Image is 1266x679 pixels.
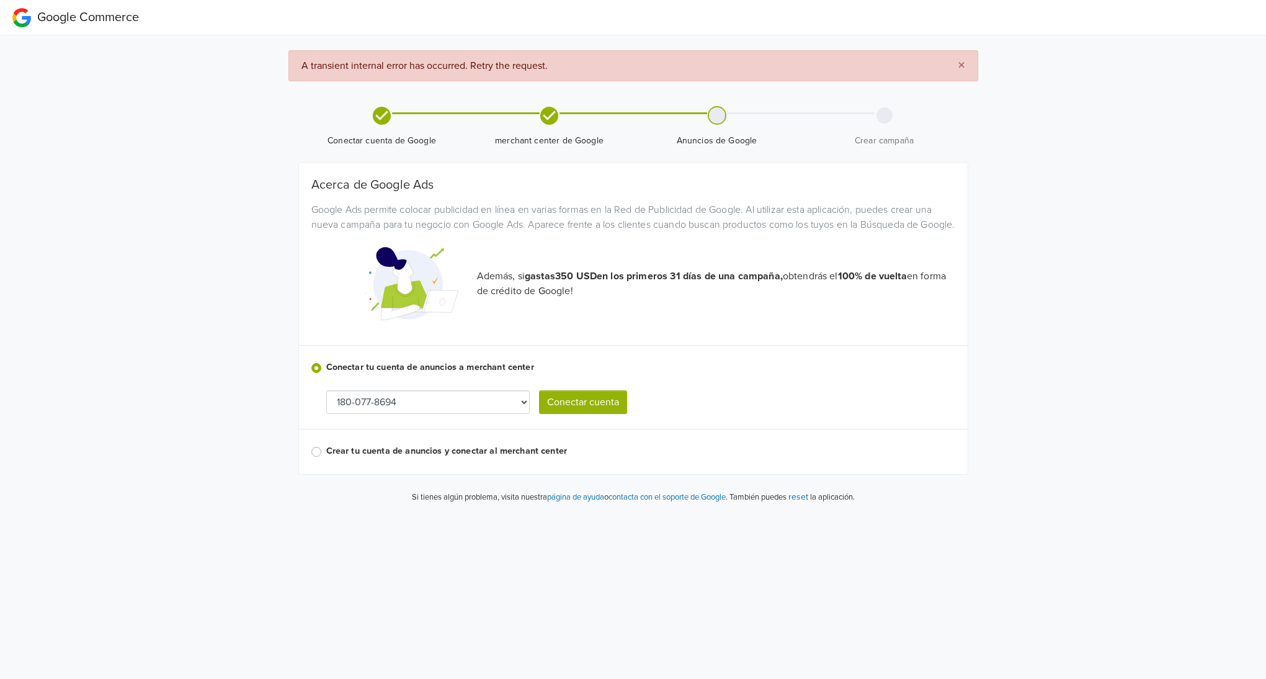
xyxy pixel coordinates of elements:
[547,492,604,502] a: página de ayuda
[958,56,965,74] span: ×
[311,178,955,192] h5: Acerca de Google Ads
[471,135,628,147] span: merchant center de Google
[37,10,139,25] span: Google Commerce
[326,444,955,458] label: Crear tu cuenta de anuncios y conectar al merchant center
[838,270,907,282] strong: 100% de vuelta
[302,202,965,232] div: Google Ads permite colocar publicidad en línea en varias formas en la Red de Publicidad de Google...
[539,390,627,414] button: Conectar cuenta
[301,60,548,72] span: A transient internal error has occurred. Retry the request.
[728,490,855,504] p: También puedes la aplicación.
[326,361,955,374] label: Conectar tu cuenta de anuncios a merchant center
[365,237,458,330] img: Google Promotional Codes
[303,135,461,147] span: Conectar cuenta de Google
[788,490,808,504] button: reset
[525,270,783,282] strong: gastas 350 USD en los primeros 31 días de una campaña,
[806,135,963,147] span: Crear campaña
[477,269,955,299] p: Además, si obtendrás el en forma de crédito de Google!
[608,492,726,502] a: contacta con el soporte de Google
[945,51,978,81] button: Close
[412,492,728,504] p: Si tienes algún problema, visita nuestra o .
[638,135,796,147] span: Anuncios de Google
